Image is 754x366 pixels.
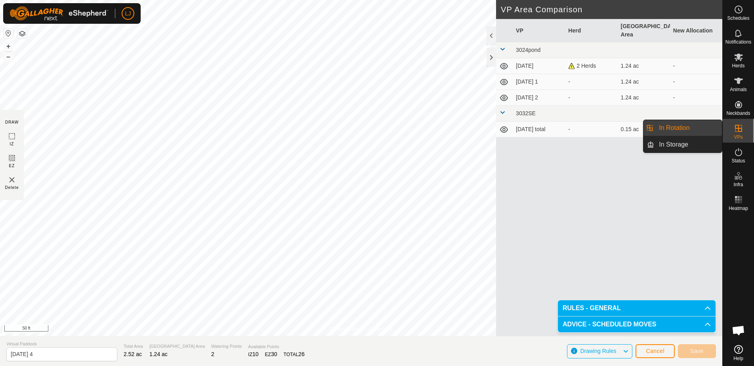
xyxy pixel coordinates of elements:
[558,300,716,316] p-accordion-header: RULES - GENERAL
[690,348,704,354] span: Save
[646,348,664,354] span: Cancel
[678,344,716,358] button: Save
[654,137,722,152] a: In Storage
[729,206,748,211] span: Heatmap
[726,111,750,116] span: Neckbands
[563,305,621,311] span: RULES - GENERAL
[7,175,17,185] img: VP
[723,342,754,364] a: Help
[5,185,19,191] span: Delete
[580,348,616,354] span: Drawing Rules
[284,350,305,358] div: TOTAL
[733,182,743,187] span: Infra
[643,137,722,152] li: In Storage
[516,110,536,116] span: 3032SE
[271,351,277,357] span: 30
[654,120,722,136] a: In Rotation
[248,350,258,358] div: IZ
[636,344,675,358] button: Cancel
[369,326,392,333] a: Contact Us
[727,318,750,342] a: Open chat
[732,63,744,68] span: Herds
[4,29,13,38] button: Reset Map
[516,47,540,53] span: 3024pond
[298,351,305,357] span: 26
[731,158,745,163] span: Status
[568,125,614,133] div: -
[513,19,565,42] th: VP
[618,19,670,42] th: [GEOGRAPHIC_DATA] Area
[149,343,205,350] span: [GEOGRAPHIC_DATA] Area
[565,19,617,42] th: Herd
[10,141,14,147] span: IZ
[568,62,614,70] div: 2 Herds
[501,5,722,14] h2: VP Area Comparison
[211,343,242,350] span: Watering Points
[265,350,277,358] div: EZ
[211,351,214,357] span: 2
[513,58,565,74] td: [DATE]
[513,90,565,106] td: [DATE] 2
[659,140,688,149] span: In Storage
[734,135,743,139] span: VPs
[6,341,117,347] span: Virtual Paddock
[670,19,722,42] th: New Allocation
[563,321,656,328] span: ADVICE - SCHEDULED MOVES
[730,87,747,92] span: Animals
[4,52,13,61] button: –
[568,78,614,86] div: -
[5,119,19,125] div: DRAW
[725,40,751,44] span: Notifications
[124,343,143,350] span: Total Area
[670,74,722,90] td: -
[513,122,565,137] td: [DATE] total
[618,58,670,74] td: 1.24 ac
[659,123,689,133] span: In Rotation
[248,343,304,350] span: Available Points
[643,120,722,136] li: In Rotation
[727,16,749,21] span: Schedules
[330,326,359,333] a: Privacy Policy
[618,90,670,106] td: 1.24 ac
[4,42,13,51] button: +
[252,351,259,357] span: 10
[558,316,716,332] p-accordion-header: ADVICE - SCHEDULED MOVES
[124,351,142,357] span: 2.52 ac
[733,356,743,361] span: Help
[568,93,614,102] div: -
[618,122,670,137] td: 0.15 ac
[149,351,168,357] span: 1.24 ac
[513,74,565,90] td: [DATE] 1
[670,90,722,106] td: -
[670,58,722,74] td: -
[618,74,670,90] td: 1.24 ac
[9,163,15,169] span: EZ
[17,29,27,38] button: Map Layers
[125,10,131,18] span: LJ
[10,6,109,21] img: Gallagher Logo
